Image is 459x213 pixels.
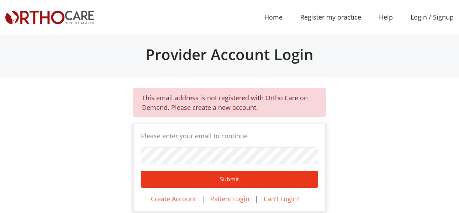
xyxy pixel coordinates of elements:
[255,195,258,203] span: |
[201,195,205,203] span: |
[141,131,318,141] p: Please enter your email to continue
[255,9,291,25] a: Home
[291,9,370,25] a: Register my practice
[133,88,326,117] div: This email address is not registered with Ortho Care on Demand. Please create a new account.
[5,46,454,63] h2: Provider Account Login
[151,195,196,203] a: Create Account
[370,9,402,25] a: Help
[141,171,318,188] button: Submit
[210,195,249,203] a: Patient Login
[264,195,300,203] a: Can't Login?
